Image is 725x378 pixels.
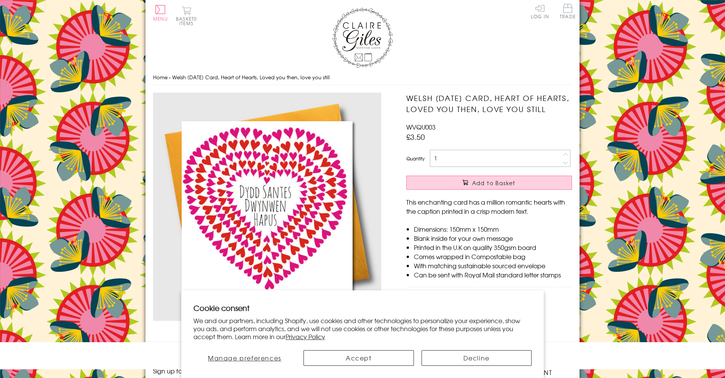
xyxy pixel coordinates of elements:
a: Trade [560,4,576,20]
label: Quantity [406,155,425,162]
span: £3.50 [406,131,425,142]
span: Trade [560,4,576,19]
a: Log In [531,4,549,19]
p: This enchanting card has a million romantic hearts with the caption printed in a crisp modern text. [406,197,572,216]
button: Manage preferences [193,350,296,366]
button: Menu [153,5,168,21]
img: Welsh Valentine's Day Card, Heart of Hearts, Loved you then, love you still [153,93,382,321]
li: Can be sent with Royal Mail standard letter stamps [414,270,572,279]
button: Basket0 items [176,6,197,26]
nav: breadcrumbs [153,70,572,85]
li: Blank inside for your own message [414,234,572,243]
span: Add to Basket [472,179,516,187]
button: Accept [303,350,414,366]
a: Privacy Policy [286,332,325,341]
span: › [169,74,171,81]
h2: Cookie consent [193,303,532,313]
h1: Welsh [DATE] Card, Heart of Hearts, Loved you then, love you still [406,93,572,115]
a: Home [153,74,168,81]
span: Welsh [DATE] Card, Heart of Hearts, Loved you then, love you still [172,74,330,81]
li: With matching sustainable sourced envelope [414,261,572,270]
li: Printed in the U.K on quality 350gsm board [414,243,572,252]
span: Menu [153,15,168,22]
button: Add to Basket [406,176,572,190]
img: Claire Giles Greetings Cards [332,8,393,68]
span: Manage preferences [208,353,281,362]
span: WVQU003 [406,122,436,131]
p: We and our partners, including Shopify, use cookies and other technologies to personalize your ex... [193,317,532,340]
li: Dimensions: 150mm x 150mm [414,224,572,234]
button: Decline [422,350,532,366]
span: 0 items [179,15,197,27]
li: Comes wrapped in Compostable bag [414,252,572,261]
